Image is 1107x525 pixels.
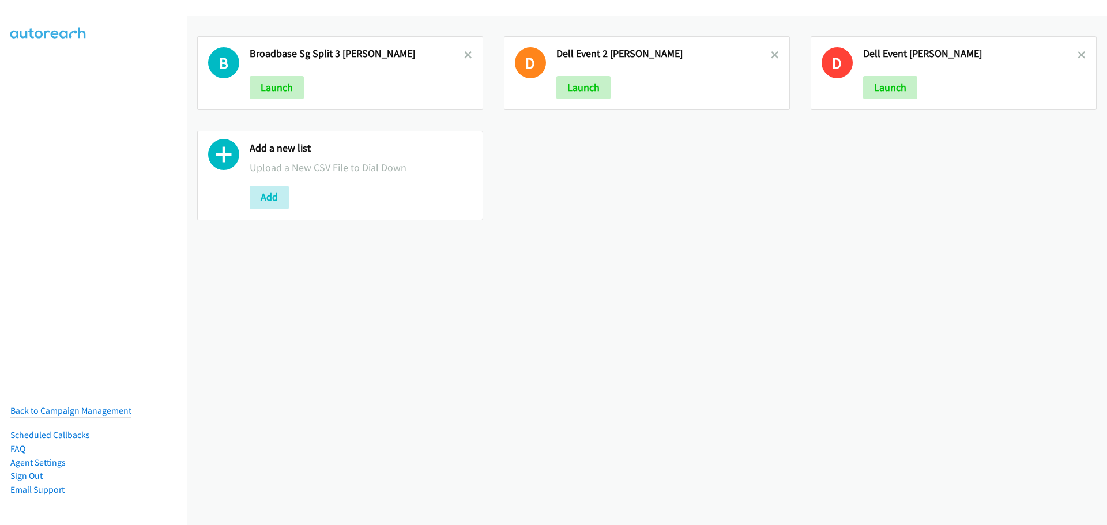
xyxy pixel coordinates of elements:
h2: Add a new list [250,142,472,155]
a: Sign Out [10,470,43,481]
a: Scheduled Callbacks [10,429,90,440]
h2: Broadbase Sg Split 3 [PERSON_NAME] [250,47,464,61]
a: FAQ [10,443,25,454]
button: Launch [556,76,611,99]
button: Add [250,186,289,209]
p: Upload a New CSV File to Dial Down [250,160,472,175]
a: Back to Campaign Management [10,405,131,416]
h1: D [515,47,546,78]
a: Email Support [10,484,65,495]
h1: D [822,47,853,78]
button: Launch [863,76,917,99]
a: Agent Settings [10,457,66,468]
h2: Dell Event [PERSON_NAME] [863,47,1078,61]
h1: B [208,47,239,78]
h2: Dell Event 2 [PERSON_NAME] [556,47,771,61]
button: Launch [250,76,304,99]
